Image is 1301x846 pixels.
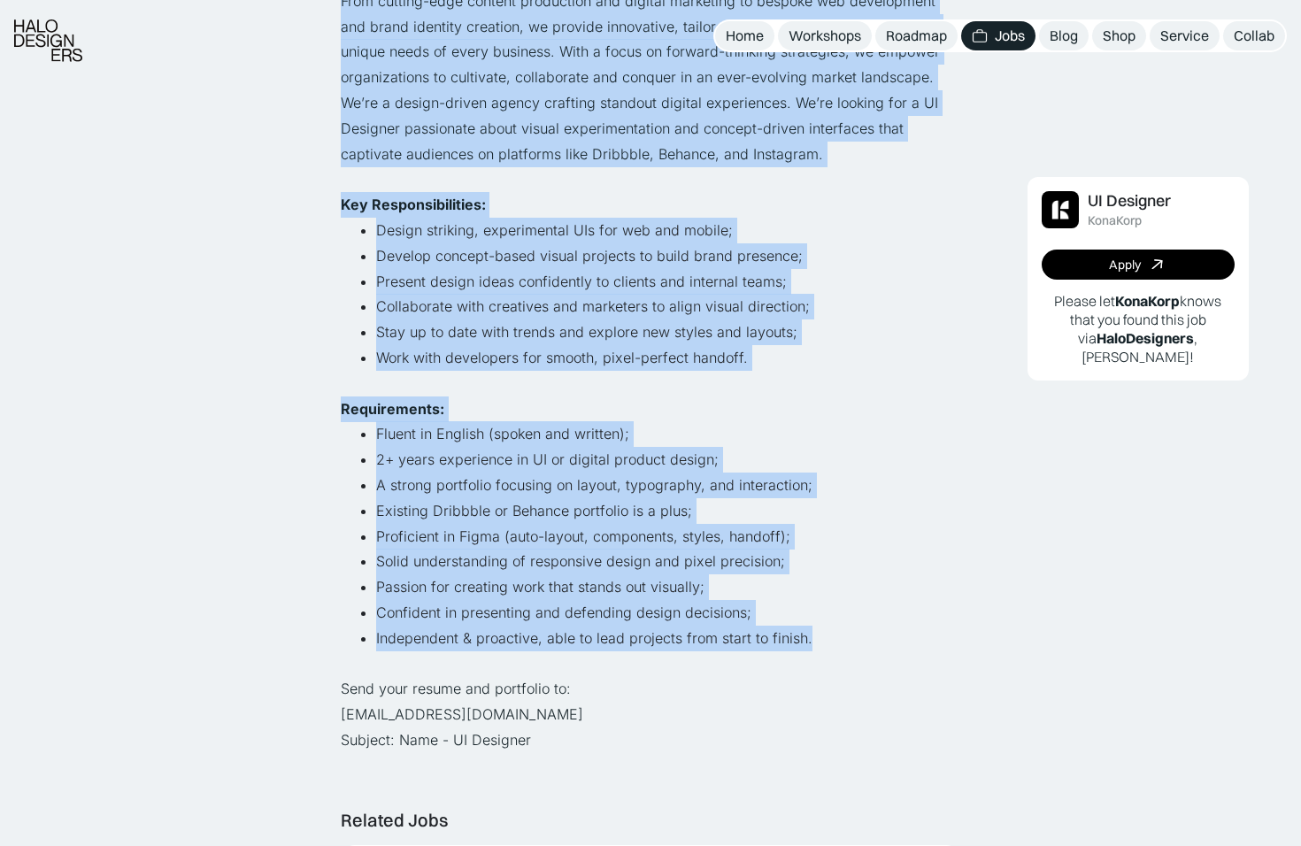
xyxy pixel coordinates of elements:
[376,294,960,319] li: Collaborate with creatives and marketers to align visual direction;
[376,421,960,447] li: Fluent in English (spoken and written);
[341,400,444,418] strong: Requirements:
[376,269,960,295] li: Present design ideas confidently to clients and internal teams;
[1039,21,1089,50] a: Blog
[376,626,960,651] li: Independent & proactive, able to lead projects from start to finish.
[1115,292,1180,310] b: KonaKorp
[341,810,448,831] div: Related Jobs
[1234,27,1274,45] div: Collab
[1088,191,1171,210] div: UI Designer
[376,473,960,498] li: A strong portfolio focusing on layout, typography, and interaction;
[1092,21,1146,50] a: Shop
[376,319,960,345] li: Stay up to date with trends and explore new styles and layouts;
[961,21,1035,50] a: Jobs
[376,549,960,574] li: Solid understanding of responsive design and pixel precision;
[1160,27,1209,45] div: Service
[341,90,960,166] p: We’re a design-driven agency crafting standout digital experiences. We’re looking for a UI Design...
[1109,258,1141,273] div: Apply
[995,27,1025,45] div: Jobs
[1223,21,1285,50] a: Collab
[726,27,764,45] div: Home
[376,524,960,550] li: Proficient in Figma (auto-layout, components, styles, handoff);
[715,21,774,50] a: Home
[1088,213,1142,228] div: KonaKorp
[376,498,960,524] li: Existing Dribbble or Behance portfolio is a plus;
[1103,27,1135,45] div: Shop
[778,21,872,50] a: Workshops
[376,345,960,371] li: Work with developers for smooth, pixel-perfect handoff.
[1150,21,1220,50] a: Service
[376,447,960,473] li: 2+ years experience in UI or digital product design;
[341,676,960,752] p: Send your resume and portfolio to: [EMAIL_ADDRESS][DOMAIN_NAME] Subject: Name - UI Designer
[875,21,958,50] a: Roadmap
[1042,292,1235,365] p: Please let knows that you found this job via , [PERSON_NAME]!
[886,27,947,45] div: Roadmap
[1050,27,1078,45] div: Blog
[376,218,960,243] li: Design striking, experimental UIs for web and mobile;
[341,166,960,192] p: ‍
[341,371,960,396] p: ‍
[376,243,960,269] li: Develop concept-based visual projects to build brand presence;
[341,651,960,677] p: ‍
[1042,250,1235,280] a: Apply
[1097,329,1194,347] b: HaloDesigners
[341,196,486,213] strong: Key Responsibilities:
[1042,191,1079,228] img: Job Image
[376,600,960,626] li: Confident in presenting and defending design decisions;
[789,27,861,45] div: Workshops
[376,574,960,600] li: Passion for creating work that stands out visually;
